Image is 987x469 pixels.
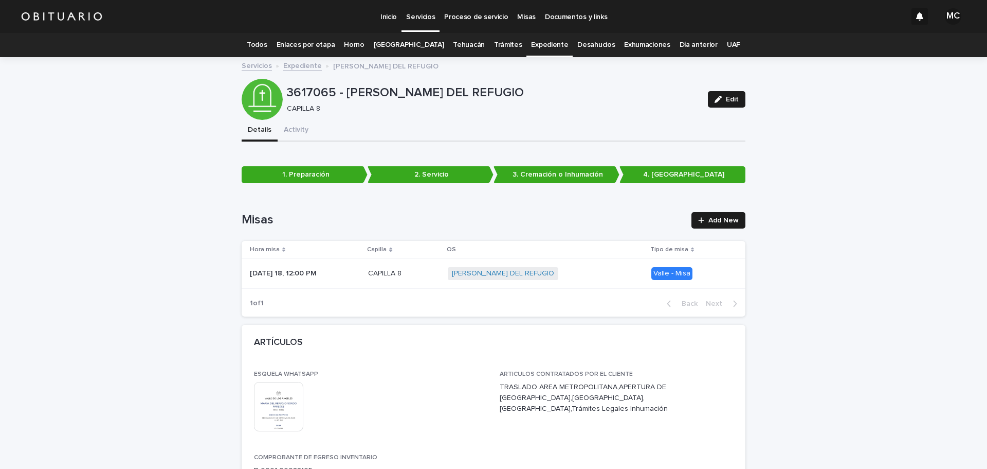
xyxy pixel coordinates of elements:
button: Activity [278,120,315,142]
a: Trámites [494,33,522,57]
a: Enlaces por etapa [277,33,335,57]
a: Expediente [531,33,568,57]
a: Expediente [283,59,322,71]
p: CAPILLA 8 [287,105,696,113]
img: HUM7g2VNRLqGMmR9WVqf [21,6,103,27]
a: UAF [727,33,740,57]
span: Back [675,300,698,307]
h1: Misas [242,213,685,228]
p: 1 of 1 [242,291,272,316]
button: Details [242,120,278,142]
p: [DATE] 18, 12:00 PM [250,267,319,278]
p: [PERSON_NAME] DEL REFUGIO [333,60,438,71]
p: 3617065 - [PERSON_NAME] DEL REFUGIO [287,85,700,100]
a: [PERSON_NAME] DEL REFUGIO [452,269,554,278]
a: [GEOGRAPHIC_DATA] [374,33,444,57]
p: TRASLADO AREA METROPOLITANA,APERTURA DE [GEOGRAPHIC_DATA],[GEOGRAPHIC_DATA],[GEOGRAPHIC_DATA],Trá... [500,382,733,414]
a: Tehuacán [453,33,485,57]
p: 2. Servicio [368,166,493,183]
p: Tipo de misa [650,244,688,255]
span: COMPROBANTE DE EGRESO INVENTARIO [254,455,377,461]
p: Capilla [367,244,387,255]
h2: ARTÍCULOS [254,337,303,349]
span: ARTICULOS CONTRATADOS POR EL CLIENTE [500,371,633,377]
p: OS [447,244,456,255]
a: Servicios [242,59,272,71]
a: Add New [691,212,745,229]
a: Desahucios [577,33,615,57]
div: MC [945,8,961,25]
span: ESQUELA WHATSAPP [254,371,318,377]
a: Todos [247,33,267,57]
a: Exhumaciones [624,33,670,57]
span: Next [706,300,728,307]
button: Next [702,299,745,308]
div: Valle - Misa [651,267,692,280]
p: 3. Cremación o Inhumación [493,166,619,183]
button: Edit [708,91,745,108]
tr: [DATE] 18, 12:00 PM[DATE] 18, 12:00 PM CAPILLA 8CAPILLA 8 [PERSON_NAME] DEL REFUGIO Valle - Misa [242,258,745,288]
a: Día anterior [680,33,718,57]
p: 1. Preparación [242,166,368,183]
p: Hora misa [250,244,280,255]
span: Add New [708,217,739,224]
span: Edit [726,96,739,103]
p: 4. [GEOGRAPHIC_DATA] [619,166,745,183]
a: Horno [344,33,364,57]
p: CAPILLA 8 [368,267,404,278]
button: Back [659,299,702,308]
